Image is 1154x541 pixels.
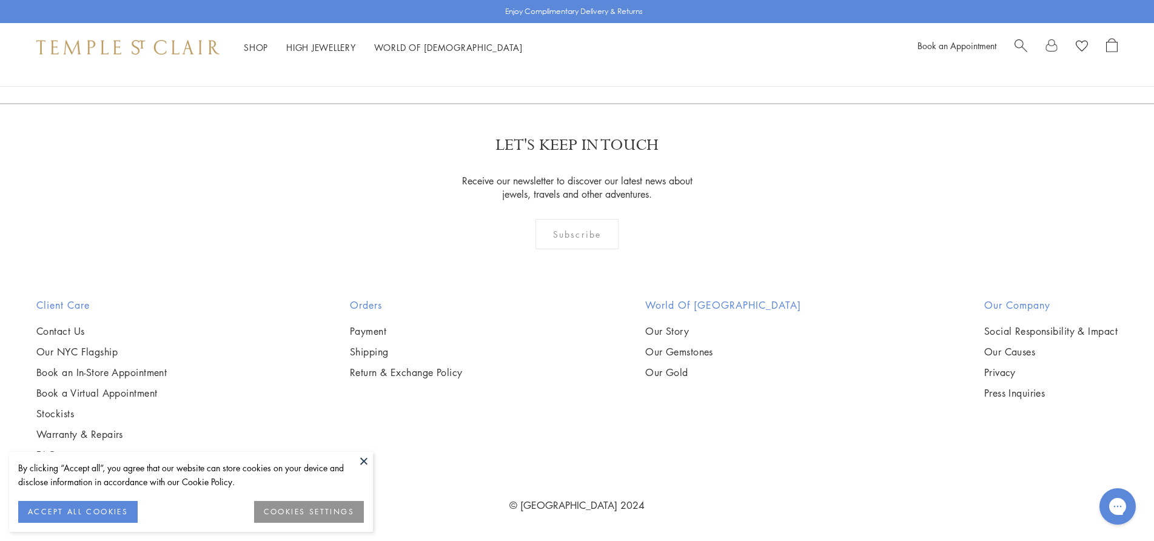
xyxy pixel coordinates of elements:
a: Our Causes [984,345,1118,358]
button: ACCEPT ALL COOKIES [18,501,138,523]
p: Enjoy Complimentary Delivery & Returns [505,5,643,18]
a: Search [1015,38,1027,56]
h2: World of [GEOGRAPHIC_DATA] [645,298,801,312]
button: COOKIES SETTINGS [254,501,364,523]
a: Return & Exchange Policy [350,366,463,379]
img: Temple St. Clair [36,40,220,55]
a: Social Responsibility & Impact [984,324,1118,338]
div: Subscribe [535,219,619,249]
a: View Wishlist [1076,38,1088,56]
a: Press Inquiries [984,386,1118,400]
a: Shipping [350,345,463,358]
a: Our Gold [645,366,801,379]
a: Payment [350,324,463,338]
a: World of [DEMOGRAPHIC_DATA]World of [DEMOGRAPHIC_DATA] [374,41,523,53]
a: ShopShop [244,41,268,53]
a: High JewelleryHigh Jewellery [286,41,356,53]
a: Warranty & Repairs [36,428,167,441]
a: Our NYC Flagship [36,345,167,358]
a: Open Shopping Bag [1106,38,1118,56]
h2: Our Company [984,298,1118,312]
h2: Client Care [36,298,167,312]
nav: Main navigation [244,40,523,55]
a: Stockists [36,407,167,420]
a: FAQs [36,448,167,462]
a: Contact Us [36,324,167,338]
iframe: Gorgias live chat messenger [1093,484,1142,529]
a: Book an In-Store Appointment [36,366,167,379]
a: Privacy [984,366,1118,379]
a: Our Story [645,324,801,338]
a: Our Gemstones [645,345,801,358]
p: LET'S KEEP IN TOUCH [495,135,659,156]
a: Book a Virtual Appointment [36,386,167,400]
div: By clicking “Accept all”, you agree that our website can store cookies on your device and disclos... [18,461,364,489]
a: © [GEOGRAPHIC_DATA] 2024 [509,499,645,512]
p: Receive our newsletter to discover our latest news about jewels, travels and other adventures. [454,174,700,201]
a: Book an Appointment [917,39,996,52]
h2: Orders [350,298,463,312]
